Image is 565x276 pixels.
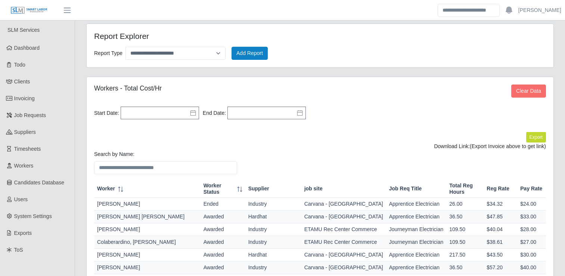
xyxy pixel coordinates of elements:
[301,236,386,249] td: ETAMU Rec Center Commerce
[301,249,386,261] td: Carvana - [GEOGRAPHIC_DATA]
[204,214,224,220] span: awarded
[14,79,30,85] span: Clients
[245,249,301,261] td: Hardhat
[204,252,224,258] span: awarded
[484,198,517,211] td: $34.32
[389,185,422,192] span: Job Req Title
[14,95,35,101] span: Invoicing
[204,264,224,270] span: awarded
[14,146,41,152] span: Timesheets
[245,198,301,211] td: Industry
[10,6,48,15] img: SLM Logo
[304,185,323,192] span: job site
[517,223,551,236] td: $28.00
[245,236,301,249] td: Industry
[94,150,134,158] label: Search by Name:
[301,261,386,274] td: Carvana - [GEOGRAPHIC_DATA]
[386,211,447,223] td: Apprentice Electrician
[517,211,551,223] td: $33.00
[517,261,551,274] td: $40.00
[386,223,447,236] td: Journeyman Electrician
[517,236,551,249] td: $27.00
[301,198,386,211] td: Carvana - [GEOGRAPHIC_DATA]
[446,211,484,223] td: 36.50
[14,247,23,253] span: ToS
[446,249,484,261] td: 217.50
[484,249,517,261] td: $43.50
[94,31,276,41] h4: Report Explorer
[14,62,25,68] span: Todo
[446,261,484,274] td: 36.50
[7,27,40,33] span: SLM Services
[14,180,65,185] span: Candidates Database
[94,223,201,236] td: [PERSON_NAME]
[386,249,447,261] td: Apprentice Electrician
[526,132,546,142] button: Export
[511,85,546,98] button: Clear Data
[449,183,481,195] span: Total Reg Hours
[517,249,551,261] td: $30.00
[14,230,32,236] span: Exports
[245,223,301,236] td: Industry
[518,6,561,14] a: [PERSON_NAME]
[484,261,517,274] td: $57.20
[204,226,224,232] span: awarded
[484,211,517,223] td: $47.85
[94,261,201,274] td: [PERSON_NAME]
[484,223,517,236] td: $40.04
[94,211,201,223] td: [PERSON_NAME] [PERSON_NAME]
[446,223,484,236] td: 109.50
[204,201,218,207] span: ended
[14,213,52,219] span: System Settings
[203,109,226,117] label: End Date:
[204,239,224,245] span: awarded
[94,109,119,117] label: Start Date:
[94,142,546,150] div: Download Link:
[386,198,447,211] td: Apprentice Electrician
[438,4,500,17] input: Search
[94,48,122,58] label: Report Type
[14,45,40,51] span: Dashboard
[487,185,509,192] span: Reg Rate
[97,185,115,192] span: Worker
[232,47,268,60] button: Add Report
[386,236,447,249] td: Journeyman Electrician
[14,129,36,135] span: Suppliers
[446,198,484,211] td: 26.00
[14,163,34,169] span: Workers
[204,183,234,195] span: Worker Status
[94,236,201,249] td: Colaberardino, [PERSON_NAME]
[446,236,484,249] td: 109.50
[301,223,386,236] td: ETAMU Rec Center Commerce
[94,249,201,261] td: [PERSON_NAME]
[14,196,28,202] span: Users
[484,236,517,249] td: $38.61
[386,261,447,274] td: Apprentice Electrician
[517,198,551,211] td: $24.00
[248,185,269,192] span: Supplier
[301,211,386,223] td: Carvana - [GEOGRAPHIC_DATA]
[245,261,301,274] td: Industry
[14,112,46,118] span: Job Requests
[94,198,201,211] td: [PERSON_NAME]
[94,85,392,92] h5: Workers - Total Cost/Hr
[470,143,546,149] span: (Export Invoice above to get link)
[245,211,301,223] td: Hardhat
[520,185,542,192] span: Pay Rate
